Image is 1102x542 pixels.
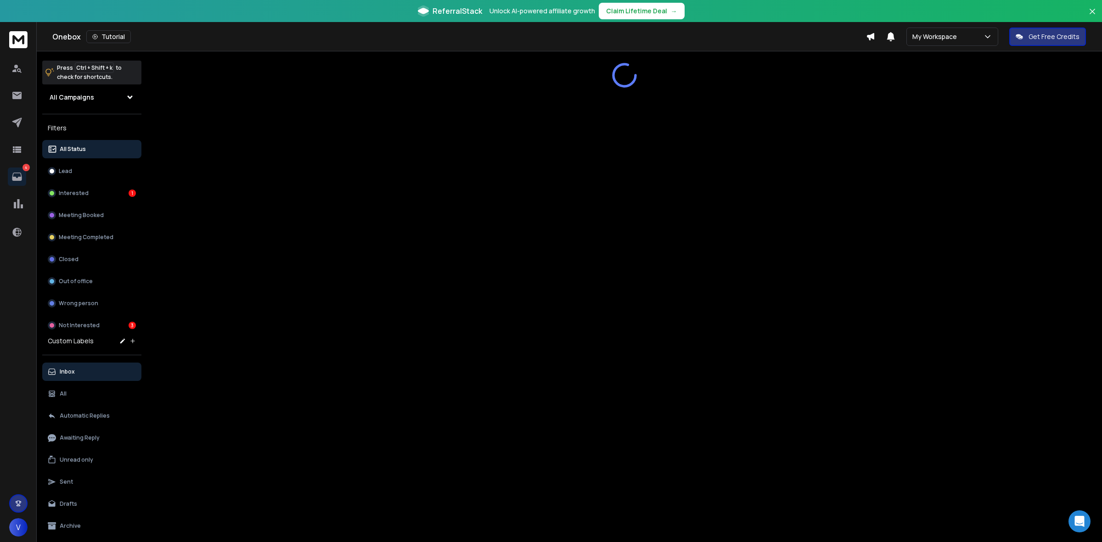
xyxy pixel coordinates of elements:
button: Close banner [1086,6,1098,28]
p: Meeting Booked [59,212,104,219]
div: 1 [129,190,136,197]
button: Interested1 [42,184,141,202]
p: Closed [59,256,79,263]
p: Sent [60,478,73,486]
p: Not Interested [59,322,100,329]
div: 3 [129,322,136,329]
h3: Filters [42,122,141,134]
button: Get Free Credits [1009,28,1086,46]
button: Awaiting Reply [42,429,141,447]
button: Meeting Completed [42,228,141,246]
a: 4 [8,168,26,186]
button: Drafts [42,495,141,513]
p: Press to check for shortcuts. [57,63,122,82]
span: → [671,6,677,16]
span: Ctrl + Shift + k [75,62,114,73]
p: Drafts [60,500,77,508]
p: Unread only [60,456,93,464]
h1: All Campaigns [50,93,94,102]
p: 4 [22,164,30,171]
button: Tutorial [86,30,131,43]
button: Lead [42,162,141,180]
button: Meeting Booked [42,206,141,224]
button: All [42,385,141,403]
button: V [9,518,28,536]
button: Inbox [42,363,141,381]
div: Open Intercom Messenger [1068,510,1091,532]
p: All [60,390,67,397]
button: Sent [42,473,141,491]
button: Automatic Replies [42,407,141,425]
p: Inbox [60,368,75,375]
p: My Workspace [912,32,961,41]
button: Unread only [42,451,141,469]
p: Out of office [59,278,93,285]
p: Meeting Completed [59,234,113,241]
div: Onebox [52,30,866,43]
button: Wrong person [42,294,141,313]
p: Wrong person [59,300,98,307]
button: All Status [42,140,141,158]
button: Claim Lifetime Deal→ [599,3,685,19]
p: All Status [60,145,86,153]
h3: Custom Labels [48,336,94,346]
button: Out of office [42,272,141,291]
button: Closed [42,250,141,268]
p: Unlock AI-powered affiliate growth [489,6,595,16]
button: Archive [42,517,141,535]
p: Get Free Credits [1029,32,1080,41]
p: Awaiting Reply [60,434,100,441]
p: Automatic Replies [60,412,110,419]
p: Interested [59,190,89,197]
button: All Campaigns [42,88,141,106]
span: ReferralStack [433,6,482,17]
p: Lead [59,168,72,175]
button: Not Interested3 [42,316,141,335]
p: Archive [60,522,81,530]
